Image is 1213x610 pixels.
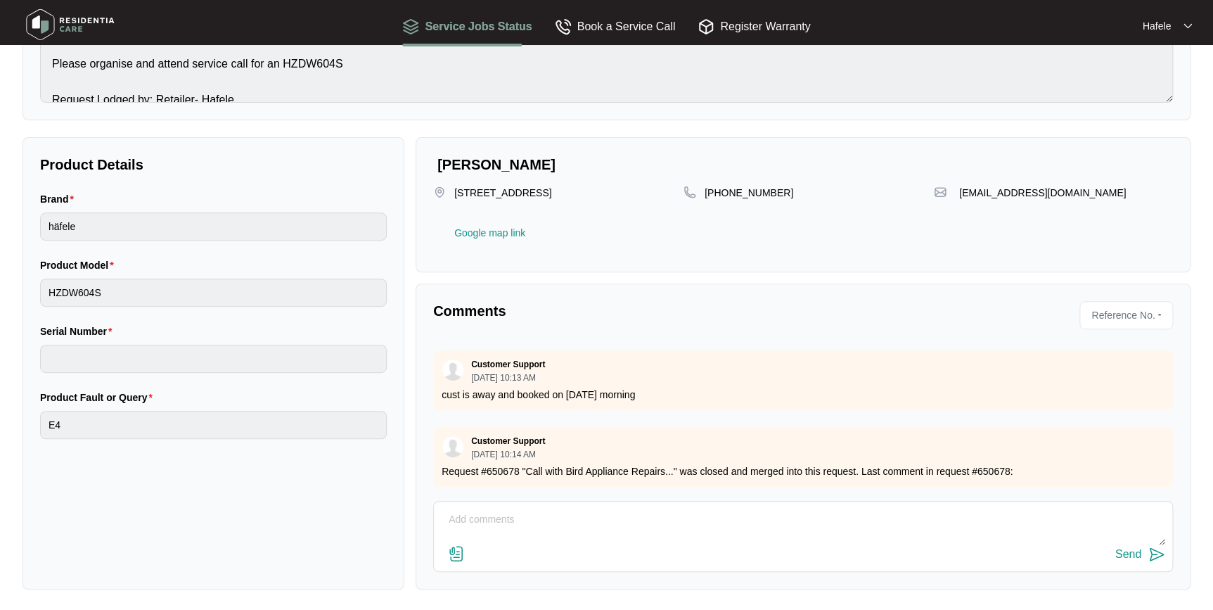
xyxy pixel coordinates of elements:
[433,186,446,198] img: map-pin
[402,18,532,35] div: Service Jobs Status
[40,345,387,373] input: Serial Number
[683,186,696,198] img: map-pin
[402,18,419,35] img: Service Jobs Status icon
[471,436,545,447] p: Customer Support
[471,374,545,382] p: [DATE] 10:13 AM
[40,258,120,272] label: Product Model
[1183,23,1192,30] img: dropdown arrow
[555,18,676,35] div: Book a Service Call
[40,155,387,174] p: Product Details
[40,8,1173,103] textarea: Hi Team, Please organise and attend service call for an HZDW604S Request Lodged by: Retailer- Haf...
[448,545,465,562] img: file-attachment-doc.svg
[698,18,810,35] div: Register Warranty
[1157,305,1167,326] p: -
[1148,546,1165,563] img: send-icon.svg
[442,388,1164,402] p: cust is away and booked on [DATE] morning
[21,4,120,46] img: residentia care logo
[40,279,387,307] input: Product Model
[433,301,793,321] p: Comments
[471,359,545,370] p: Customer Support
[442,360,463,381] img: user.svg
[705,186,793,200] p: [PHONE_NUMBER]
[1115,545,1165,564] button: Send
[454,186,551,214] p: [STREET_ADDRESS]
[40,212,387,241] input: Brand
[442,464,1164,478] p: Request #650678 "Call with Bird Appliance Repairs..." was closed and merged into this request. La...
[1143,19,1171,33] p: Hafele
[555,18,572,35] img: Book a Service Call icon
[934,186,946,198] img: map-pin
[454,228,525,238] a: Google map link
[1115,548,1141,561] div: Send
[40,324,117,338] label: Serial Number
[471,450,545,459] p: [DATE] 10:14 AM
[40,192,79,206] label: Brand
[40,411,387,439] input: Product Fault or Query
[1086,305,1155,326] span: Reference No.
[698,18,714,35] img: Register Warranty icon
[442,436,463,457] img: user.svg
[437,155,1173,174] p: [PERSON_NAME]
[40,390,158,405] label: Product Fault or Query
[959,186,1126,200] p: [EMAIL_ADDRESS][DOMAIN_NAME]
